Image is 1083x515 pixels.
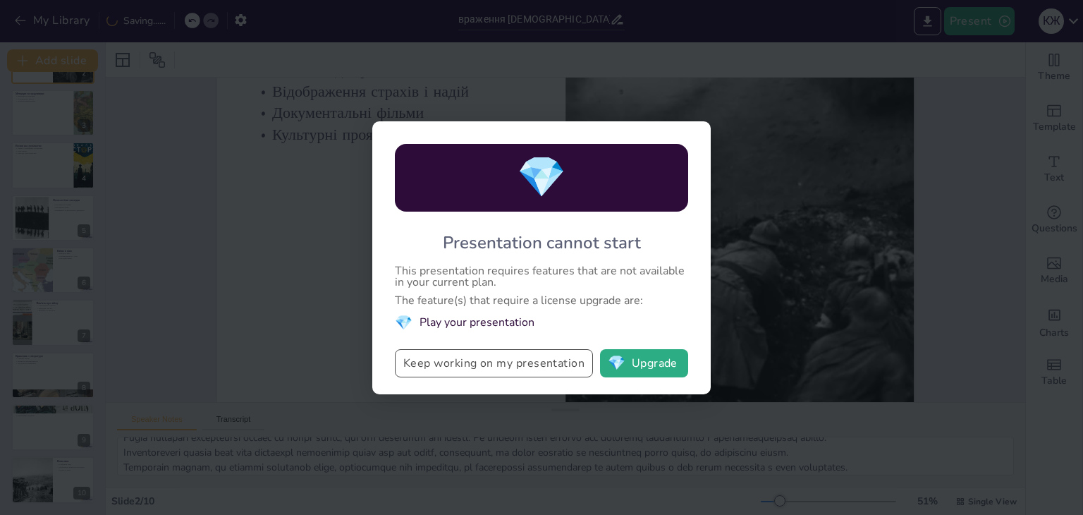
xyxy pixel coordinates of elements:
span: diamond [608,356,625,370]
li: Play your presentation [395,313,688,332]
div: Presentation cannot start [443,231,641,254]
div: This presentation requires features that are not available in your current plan. [395,265,688,288]
button: diamondUpgrade [600,349,688,377]
div: The feature(s) that require a license upgrade are: [395,295,688,306]
span: diamond [517,150,566,205]
span: diamond [395,313,412,332]
button: Keep working on my presentation [395,349,593,377]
